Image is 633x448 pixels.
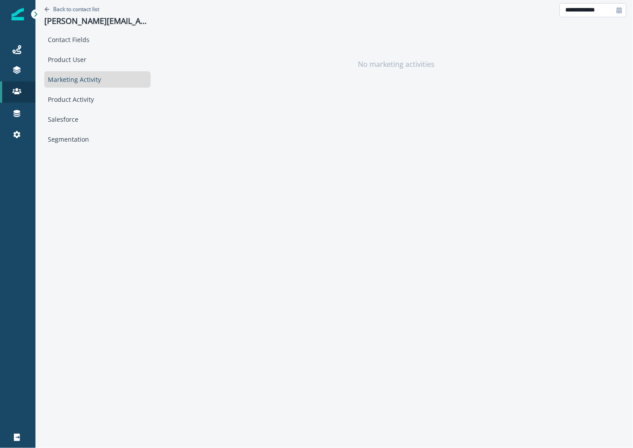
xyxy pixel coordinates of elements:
button: Go back [44,5,99,13]
div: Product Activity [44,91,151,108]
img: Inflection [12,8,24,20]
p: Back to contact list [53,5,99,13]
p: [PERSON_NAME][EMAIL_ADDRESS][DOMAIN_NAME] [44,16,151,26]
div: Marketing Activity [44,71,151,88]
div: Product User [44,51,151,68]
div: Segmentation [44,131,151,147]
div: Contact Fields [44,31,151,48]
div: No marketing activities [166,20,626,108]
div: Salesforce [44,111,151,127]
